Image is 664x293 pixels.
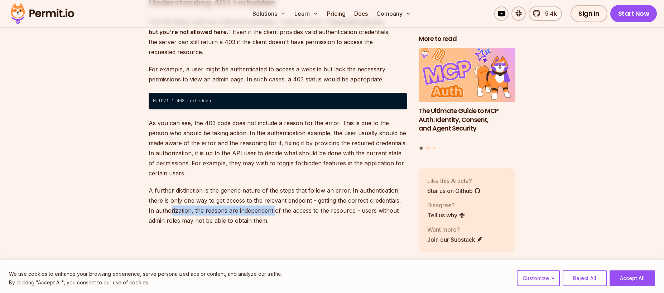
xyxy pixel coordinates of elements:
h2: More to read [419,34,515,43]
p: Like this Article? [427,176,481,185]
a: Star us on Github [427,186,481,195]
span: 5.4k [541,9,557,18]
a: Tell us why [427,211,465,219]
img: The Ultimate Guide to MCP Auth: Identity, Consent, and Agent Security [419,48,515,102]
li: 1 of 3 [419,48,515,142]
code: HTTP/1.1 403 Forbidden [149,93,407,109]
h3: The Ultimate Guide to MCP Auth: Identity, Consent, and Agent Security [419,106,515,133]
p: Want more? [427,225,483,233]
button: Reject All [563,270,607,286]
button: Solutions [250,6,289,21]
a: 5.4k [529,6,562,21]
button: Accept All [610,270,655,286]
button: Go to slide 2 [426,146,429,149]
p: We use cookies to enhance your browsing experience, serve personalized ads or content, and analyz... [9,270,282,278]
p: Disagree? [427,200,465,209]
a: Pricing [324,6,348,21]
button: Customize [517,270,560,286]
p: As you can see, the 403 code does not include a reason for the error. This is due to the person w... [149,118,407,178]
a: Join our Substack [427,235,483,244]
button: Company [374,6,414,21]
p: For example, a user might be authenticated to access a website but lack the necessary permissions... [149,64,407,84]
a: Sign In [571,5,607,22]
img: Permit logo [7,1,77,26]
a: Docs [351,6,371,21]
button: Learn [292,6,321,21]
p: By clicking "Accept All", you consent to our use of cookies. [9,278,282,287]
a: Start Now [610,5,657,22]
p: A further distinction is the generic nature of the steps that follow an error. In authentication,... [149,185,407,226]
div: Posts [419,48,515,151]
button: Go to slide 3 [433,146,436,149]
button: Go to slide 1 [420,146,423,150]
p: The 403 status code has a different implication. It tells the client, " " Even if the client prov... [149,17,407,57]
